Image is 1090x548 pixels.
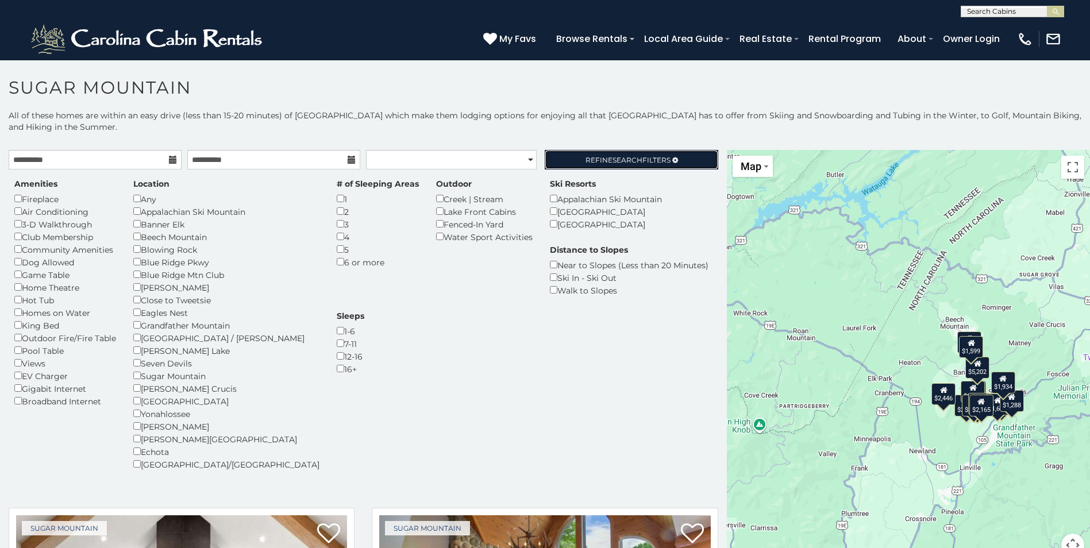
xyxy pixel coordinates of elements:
button: Change map style [733,156,773,177]
div: Club Membership [14,230,116,243]
div: Blue Ridge Pkwy [133,256,319,268]
div: 5 [337,243,419,256]
div: Sugar Mountain [133,369,319,382]
div: $1,659 [985,393,1010,415]
div: 16+ [337,362,364,375]
div: 3-D Walkthrough [14,218,116,230]
label: Sleeps [337,310,364,322]
a: Browse Rentals [550,29,633,49]
label: Ski Resorts [550,178,596,190]
div: $2,165 [969,395,993,416]
div: Dog Allowed [14,256,116,268]
div: Seven Devils [133,357,319,369]
div: $2,446 [931,383,956,405]
div: $1,868 [962,381,986,403]
div: $5,202 [965,357,989,379]
div: [PERSON_NAME][GEOGRAPHIC_DATA] [133,433,319,445]
label: Outdoor [436,178,472,190]
div: Home Theatre [14,281,116,294]
a: Add to favorites [681,522,704,546]
label: Amenities [14,178,57,190]
div: 4 [337,230,419,243]
div: Eagles Nest [133,306,319,319]
div: [PERSON_NAME] [133,420,319,433]
div: Any [133,192,319,205]
div: [GEOGRAPHIC_DATA] / [PERSON_NAME] [133,331,319,344]
a: Owner Login [937,29,1006,49]
div: Pool Table [14,344,116,357]
a: About [892,29,932,49]
div: Ski In - Ski Out [550,271,708,284]
div: 3 [337,218,419,230]
div: Echota [133,445,319,458]
div: Fireplace [14,192,116,205]
div: [GEOGRAPHIC_DATA]/[GEOGRAPHIC_DATA] [133,458,319,470]
a: Sugar Mountain [22,521,107,535]
img: mail-regular-white.png [1045,31,1061,47]
a: My Favs [483,32,539,47]
a: Add to favorites [317,522,340,546]
div: Water Sport Activities [436,230,533,243]
div: [PERSON_NAME] Lake [133,344,319,357]
div: 2 [337,205,419,218]
div: [GEOGRAPHIC_DATA] [133,395,319,407]
div: Outdoor Fire/Fire Table [14,331,116,344]
div: Near to Slopes (Less than 20 Minutes) [550,258,708,271]
span: Map [741,160,761,172]
img: phone-regular-white.png [1017,31,1033,47]
div: $1,288 [1000,390,1024,412]
div: Yonahlossee [133,407,319,420]
span: My Favs [499,32,536,46]
div: Broadband Internet [14,395,116,407]
div: King Bed [14,319,116,331]
a: RefineSearchFilters [545,150,718,169]
div: [GEOGRAPHIC_DATA] [550,218,662,230]
div: Walk to Slopes [550,284,708,296]
div: Views [14,357,116,369]
a: Real Estate [734,29,798,49]
div: Blowing Rock [133,243,319,256]
div: Game Table [14,268,116,281]
div: 1-6 [337,325,364,337]
img: White-1-2.png [29,22,267,56]
div: $1,337 [962,395,986,416]
label: # of Sleeping Areas [337,178,419,190]
div: Hot Tub [14,294,116,306]
div: $1,599 [959,336,983,358]
a: Rental Program [803,29,887,49]
div: Air Conditioning [14,205,116,218]
div: [PERSON_NAME] Crucis [133,382,319,395]
div: $1,306 [961,381,985,403]
div: [PERSON_NAME] [133,281,319,294]
div: 6 or more [337,256,419,268]
label: Location [133,178,170,190]
div: Blue Ridge Mtn Club [133,268,319,281]
span: Search [613,156,642,164]
div: Fenced-In Yard [436,218,533,230]
div: $1,934 [991,372,1015,393]
div: Appalachian Ski Mountain [550,192,662,205]
div: Gigabit Internet [14,382,116,395]
div: Creek | Stream [436,192,533,205]
label: Distance to Slopes [550,244,628,256]
div: Homes on Water [14,306,116,319]
div: $2,255 [954,395,979,416]
div: Appalachian Ski Mountain [133,205,319,218]
div: Grandfather Mountain [133,319,319,331]
button: Toggle fullscreen view [1061,156,1084,179]
div: 1 [337,192,419,205]
div: Lake Front Cabins [436,205,533,218]
div: Beech Mountain [133,230,319,243]
span: Refine Filters [586,156,671,164]
a: Local Area Guide [638,29,729,49]
div: $2,740 [968,393,992,415]
a: Sugar Mountain [385,521,470,535]
div: Community Amenities [14,243,116,256]
div: 7-11 [337,337,364,350]
div: Banner Elk [133,218,319,230]
div: 12-16 [337,350,364,362]
div: Close to Tweetsie [133,294,319,306]
div: $1,915 [957,331,981,353]
div: EV Charger [14,369,116,382]
div: [GEOGRAPHIC_DATA] [550,205,662,218]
